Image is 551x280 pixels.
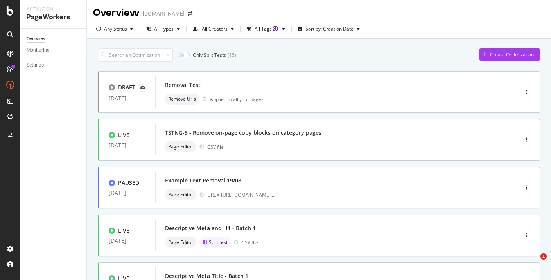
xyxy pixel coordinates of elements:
div: All Types [154,27,174,31]
div: PAUSED [118,179,139,187]
div: LIVE [118,227,129,235]
div: Overview [27,35,45,43]
div: Sort by: Creation Date [305,27,354,31]
input: Search an Optimization [98,48,173,62]
div: Descriptive Meta and H1 - Batch 1 [165,224,256,232]
a: Monitoring [27,46,81,54]
div: neutral label [165,94,199,105]
button: All TagsTooltip anchor [244,23,288,35]
div: neutral label [165,141,196,152]
div: [DATE] [109,95,146,101]
button: All Types [143,23,183,35]
span: Split test [209,240,228,245]
span: 1 [540,253,547,260]
a: Overview [27,35,81,43]
div: neutral label [165,237,196,248]
button: Sort by: Creation Date [295,23,363,35]
div: [DATE] [109,190,146,196]
div: All Tags [255,27,279,31]
div: brand label [199,237,231,248]
div: TSTNG-3 - Remove on-page copy blocks on category pages [165,129,321,137]
div: CSV file [242,239,258,246]
div: neutral label [165,189,196,200]
div: CSV file [207,144,224,150]
div: [DATE] [109,142,146,148]
div: Removal Test [165,81,201,89]
div: Settings [27,61,44,69]
div: ( 15 ) [228,52,236,58]
div: Applied to all your pages [210,96,264,103]
div: [DATE] [109,238,146,244]
div: arrow-right-arrow-left [188,11,192,16]
a: Settings [27,61,81,69]
iframe: Intercom live chat [524,253,543,272]
div: Create Optimization [490,51,534,58]
div: Overview [93,6,140,20]
div: PageWorkers [27,13,80,22]
div: All Creators [202,27,228,31]
button: Create Optimization [479,48,540,61]
button: Any Status [93,23,136,35]
button: All Creators [190,23,237,35]
span: Page Editor [168,240,193,245]
div: URL = [URL][DOMAIN_NAME] [207,191,274,198]
div: Tooltip anchor [272,25,279,32]
div: Only Split Tests [193,52,226,58]
span: Page Editor [168,145,193,149]
span: Remove Urls [168,97,196,101]
div: Activation [27,6,80,13]
div: Any Status [104,27,127,31]
div: Example Text Removal 19/08 [165,177,241,184]
div: Descriptive Meta Title - Batch 1 [165,272,248,280]
div: Monitoring [27,46,50,54]
div: [DOMAIN_NAME] [143,10,185,18]
div: LIVE [118,131,129,139]
span: ... [271,191,274,198]
div: DRAFT [118,83,135,91]
span: Page Editor [168,192,193,197]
